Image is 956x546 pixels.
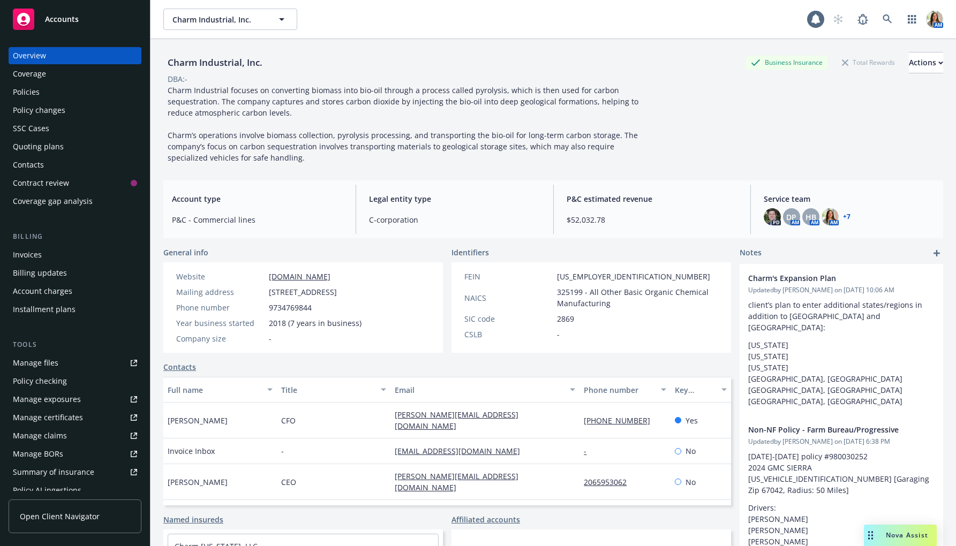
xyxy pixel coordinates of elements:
img: photo [926,11,943,28]
a: [PHONE_NUMBER] [584,415,659,426]
div: Billing updates [13,264,67,282]
div: Policy changes [13,102,65,119]
div: Manage BORs [13,445,63,462]
div: Contract review [13,175,69,192]
button: Full name [163,377,277,403]
span: C-corporation [369,214,540,225]
a: SSC Cases [9,120,141,137]
a: Summary of insurance [9,464,141,481]
a: Coverage [9,65,141,82]
div: Total Rewards [837,56,900,69]
div: Policy checking [13,373,67,390]
span: 9734769844 [269,302,312,313]
span: P&C - Commercial lines [172,214,343,225]
a: Policy changes [9,102,141,119]
a: add [930,247,943,260]
span: - [269,333,272,344]
span: Manage exposures [9,391,141,408]
p: [US_STATE] [US_STATE] [US_STATE] [GEOGRAPHIC_DATA], [GEOGRAPHIC_DATA] [GEOGRAPHIC_DATA], [GEOGRAP... [748,339,935,407]
span: CEO [281,476,296,488]
div: Policy AI ingestions [13,482,81,499]
span: [STREET_ADDRESS] [269,286,337,298]
a: Invoices [9,246,141,263]
a: 2065953062 [584,477,635,487]
a: Manage certificates [9,409,141,426]
a: +7 [843,214,850,220]
a: Report a Bug [852,9,874,30]
div: CSLB [464,329,553,340]
a: Manage BORs [9,445,141,462]
a: Quoting plans [9,138,141,155]
span: HB [806,211,816,223]
button: Email [390,377,579,403]
a: Named insureds [163,514,223,525]
button: Key contact [671,377,731,403]
a: Policy checking [9,373,141,390]
a: Coverage gap analysis [9,193,141,210]
div: DBA: - [168,73,187,85]
a: Manage files [9,354,141,371]
div: Coverage [13,65,46,82]
button: Actions [909,52,943,73]
span: Updated by [PERSON_NAME] on [DATE] 6:38 PM [748,437,935,446]
div: Website [176,271,265,282]
a: [EMAIL_ADDRESS][DOMAIN_NAME] [395,446,529,456]
a: Search [877,9,898,30]
div: Year business started [176,317,265,329]
span: Notes [740,247,762,260]
div: Quoting plans [13,138,64,155]
a: Billing updates [9,264,141,282]
a: Contacts [163,361,196,373]
button: Title [277,377,390,403]
div: Mailing address [176,286,265,298]
a: Accounts [9,4,141,34]
a: Policies [9,84,141,101]
span: Charm Industrial, Inc. [172,14,265,25]
p: client’s plan to enter additional states/regions in addition to [GEOGRAPHIC_DATA] and [GEOGRAPHIC... [748,299,935,333]
span: Yes [686,415,698,426]
span: DP [786,211,796,223]
span: General info [163,247,208,258]
a: - [584,446,595,456]
a: Account charges [9,283,141,300]
div: Company size [176,333,265,344]
a: Policy AI ingestions [9,482,141,499]
div: Installment plans [13,301,76,318]
img: photo [764,208,781,225]
div: SSC Cases [13,120,49,137]
div: Title [281,384,374,396]
div: Manage files [13,354,58,371]
a: Contacts [9,156,141,173]
div: Summary of insurance [13,464,94,481]
span: Non-NF Policy - Farm Bureau/Progressive [748,424,907,435]
div: Manage exposures [13,391,81,408]
img: photo [822,208,839,225]
a: Overview [9,47,141,64]
span: Account type [172,193,343,204]
div: Phone number [584,384,654,396]
span: Nova Assist [886,530,928,540]
a: [PERSON_NAME][EMAIL_ADDRESS][DOMAIN_NAME] [395,409,518,431]
span: P&C estimated revenue [567,193,737,204]
div: SIC code [464,313,553,324]
a: Manage claims [9,427,141,444]
div: NAICS [464,292,553,304]
div: FEIN [464,271,553,282]
span: - [281,445,284,457]
a: [PERSON_NAME][EMAIL_ADDRESS][DOMAIN_NAME] [395,471,518,492]
a: Contract review [9,175,141,192]
div: Drag to move [864,525,877,546]
span: $52,032.78 [567,214,737,225]
div: Key contact [675,384,715,396]
div: Overview [13,47,46,64]
a: [DOMAIN_NAME] [269,271,330,282]
button: Phone number [579,377,671,403]
button: Charm Industrial, Inc. [163,9,297,30]
div: Manage claims [13,427,67,444]
div: Manage certificates [13,409,83,426]
span: [PERSON_NAME] [168,415,228,426]
div: Contacts [13,156,44,173]
span: - [557,329,560,340]
span: 325199 - All Other Basic Organic Chemical Manufacturing [557,286,718,309]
